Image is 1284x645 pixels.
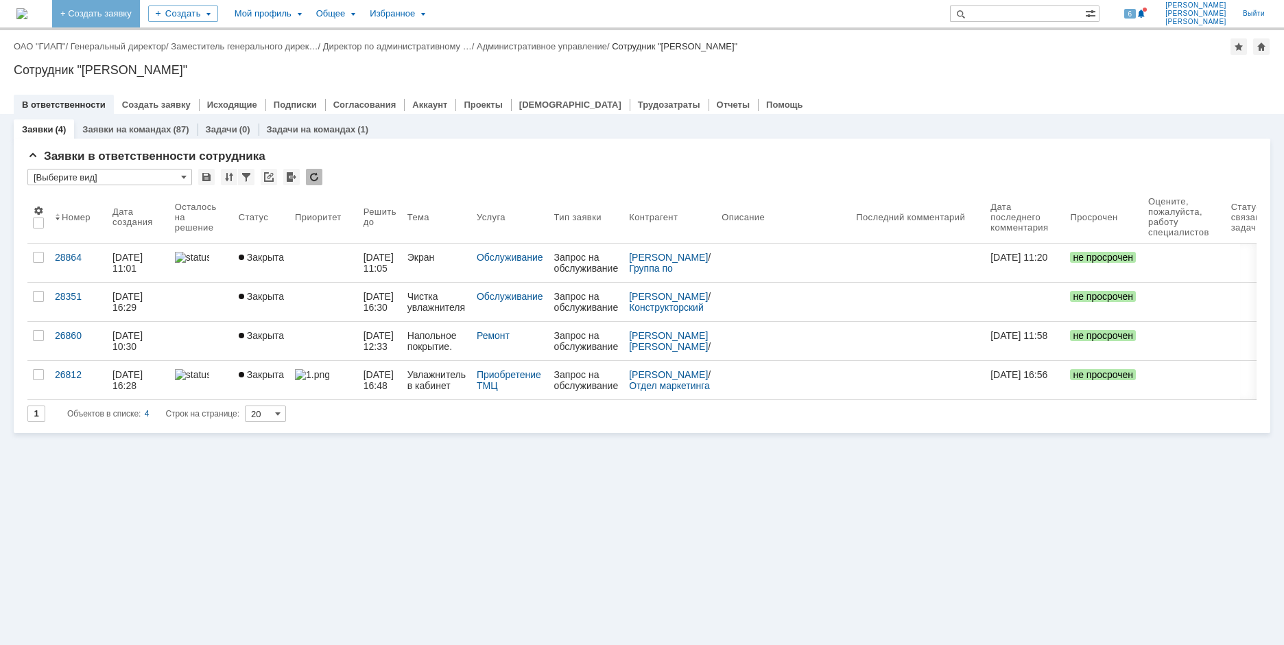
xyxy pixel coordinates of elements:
[402,283,471,321] a: Чистка увлажнителя
[364,330,396,352] span: [DATE] 12:33
[549,322,624,360] a: Запрос на обслуживание
[402,244,471,282] a: Экран
[295,212,342,222] div: Приоритет
[1230,38,1247,55] div: Добавить в избранное
[629,369,711,391] div: /
[49,322,107,360] a: 26860
[629,291,711,313] div: /
[169,244,233,282] a: statusbar-60 (1).png
[1253,38,1270,55] div: Сделать домашней страницей
[82,124,171,134] a: Заявки на командах
[55,252,102,263] div: 28864
[623,191,716,244] th: Контрагент
[1148,252,1182,263] img: 5.png
[295,330,329,341] img: 3.png
[1148,196,1209,237] div: Oцените, пожалуйста, работу специалистов
[55,369,102,380] div: 26812
[238,169,254,185] div: Фильтрация...
[549,361,624,399] a: Запрос на обслуживание
[1070,212,1117,222] div: Просрочен
[289,361,358,399] a: 1.png
[49,191,107,244] th: Номер
[1065,322,1143,360] a: не просрочен
[62,212,91,222] div: Номер
[1148,330,1182,341] img: 5.png
[554,252,619,274] div: Запрос на обслуживание
[55,330,102,341] div: 26860
[67,406,239,422] i: Строк на странице:
[239,212,268,222] div: Статус
[289,283,358,321] a: 3.png
[112,330,145,352] div: [DATE] 10:30
[55,291,102,302] div: 28351
[14,63,1270,77] div: Сотрудник "[PERSON_NAME]"
[1070,369,1136,380] span: не просрочен
[629,330,711,352] a: [PERSON_NAME] [PERSON_NAME]
[71,41,166,51] a: Генеральный директор
[171,41,318,51] a: Заместитель генерального дирек…
[283,169,300,185] div: Экспорт списка
[175,252,209,263] img: statusbar-60 (1).png
[990,330,1047,341] div: [DATE] 11:58
[1065,361,1143,399] a: не просрочен
[112,291,145,313] div: [DATE] 16:29
[333,99,396,110] a: Согласования
[638,99,700,110] a: Трудозатраты
[67,409,141,419] span: Объектов в списке:
[477,369,544,391] a: Приобретение ТМЦ
[985,361,1065,399] a: [DATE] 16:56
[169,361,233,399] a: statusbar-60 (1).png
[49,361,107,399] a: 26812
[358,322,402,360] a: [DATE] 12:33
[14,41,65,51] a: ОАО "ГИАП"
[14,41,71,51] div: /
[1143,322,1226,360] a: 5.png
[1143,191,1226,244] th: Oцените, пожалуйста, работу специалистов
[477,212,506,222] div: Услуга
[261,169,277,185] div: Скопировать ссылку на список
[722,212,765,222] div: Описание
[477,252,543,263] a: Обслуживание
[629,212,678,222] div: Контрагент
[477,291,543,302] a: Обслуживание
[990,369,1047,380] div: [DATE] 16:56
[364,369,396,391] span: [DATE] 16:48
[148,5,218,22] div: Создать
[323,41,472,51] a: Директор по административному …
[407,330,466,352] div: Напольное покрытие. Управление "Технологии"
[364,291,396,313] span: [DATE] 16:30
[1065,244,1143,282] a: не просрочен
[407,212,429,222] div: Тема
[985,322,1065,360] a: [DATE] 11:58
[295,291,329,302] img: 3.png
[239,330,284,341] span: Закрыта
[289,322,358,360] a: 3.png
[16,8,27,19] a: Перейти на домашнюю страницу
[175,202,217,233] div: Осталось на решение
[1148,369,1182,380] img: 5.png
[985,191,1065,244] th: Дата последнего комментария
[1143,361,1226,399] a: 5.png
[221,169,237,185] div: Сортировка...
[1165,1,1226,10] span: [PERSON_NAME]
[629,369,708,380] a: [PERSON_NAME]
[1165,10,1226,18] span: [PERSON_NAME]
[1070,291,1136,302] span: не просрочен
[206,124,237,134] a: Задачи
[407,252,466,263] div: Экран
[49,283,107,321] a: 28351
[55,124,66,134] div: (4)
[629,302,706,324] a: Конструкторский отдел
[112,369,145,391] div: [DATE] 16:28
[1124,9,1137,19] span: 6
[766,99,802,110] a: Помощь
[407,369,466,391] div: Увлажнитель в кабинет отдела маркетинга
[629,263,704,296] a: Группа по подбору и учёту персонала
[477,41,612,51] div: /
[358,361,402,399] a: [DATE] 16:48
[71,41,171,51] div: /
[1231,202,1277,233] div: Статусы связанных задач
[629,252,708,263] a: [PERSON_NAME]
[464,99,502,110] a: Проекты
[267,124,356,134] a: Задачи на командах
